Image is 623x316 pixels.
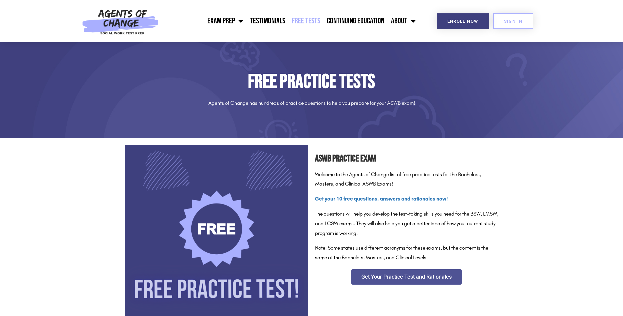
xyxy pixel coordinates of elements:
a: Free Tests [289,13,324,29]
h1: Free Practice Tests [125,72,498,92]
p: Welcome to the Agents of Change list of free practice tests for the Bachelors, Masters, and Clini... [315,170,498,189]
a: Enroll Now [437,13,489,29]
p: The questions will help you develop the test-taking skills you need for the BSW, LMSW, and LCSW e... [315,209,498,238]
a: About [388,13,419,29]
nav: Menu [162,13,419,29]
span: Enroll Now [447,19,478,23]
h2: ASWB Practice Exam [315,151,498,167]
a: Testimonials [247,13,289,29]
span: Get Your Practice Test and Rationales [361,274,452,280]
a: Get your 10 free questions, answers and rationales now! [315,196,448,202]
a: Continuing Education [324,13,388,29]
a: Exam Prep [204,13,247,29]
p: Note: Some states use different acronyms for these exams, but the content is the same at the Bach... [315,243,498,263]
a: SIGN IN [493,13,533,29]
p: Agents of Change has hundreds of practice questions to help you prepare for your ASWB exam! [125,98,498,108]
span: SIGN IN [504,19,523,23]
a: Get Your Practice Test and Rationales [351,269,462,285]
